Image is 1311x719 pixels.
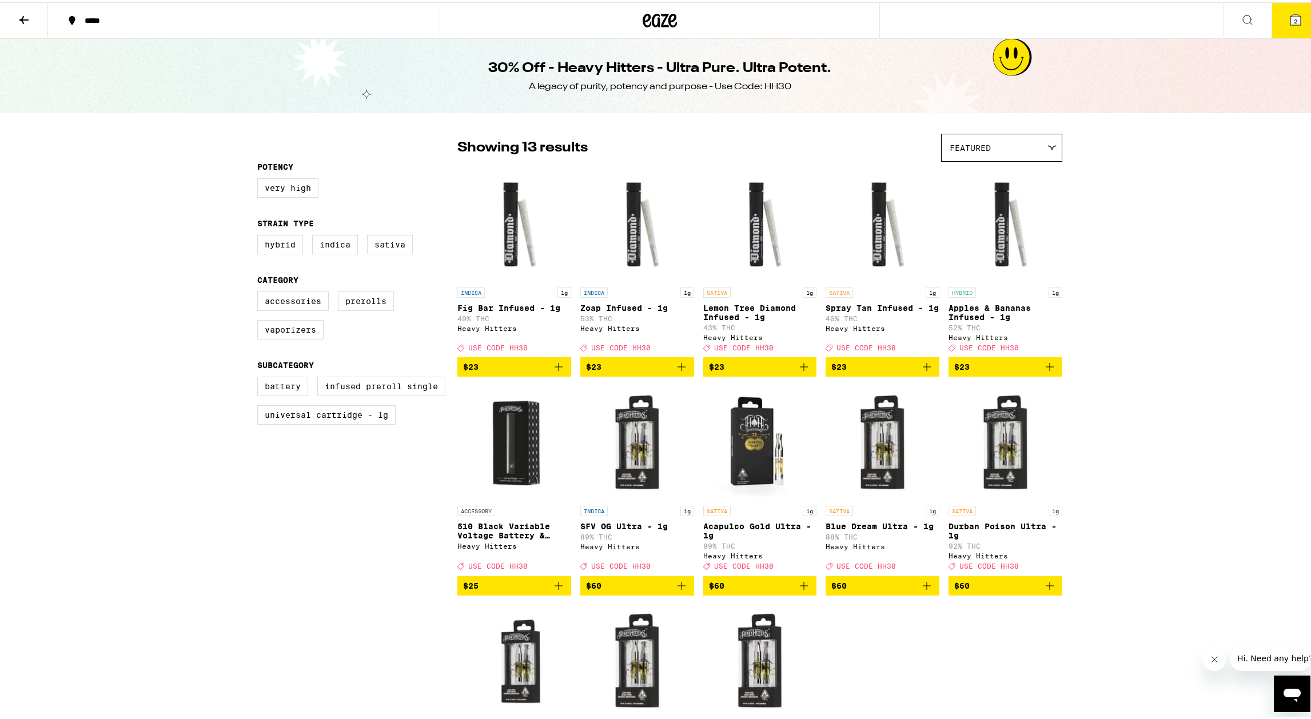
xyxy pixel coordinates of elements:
[463,579,479,588] span: $25
[949,301,1062,319] p: Apples & Bananas Infused - 1g
[826,322,939,330] div: Heavy Hitters
[586,360,601,369] span: $23
[457,602,571,717] img: Heavy Hitters - Banana Punch Ultra - 1g
[714,561,774,568] span: USE CODE HH30
[317,374,445,394] label: Infused Preroll Single
[926,504,939,514] p: 1g
[826,531,939,538] p: 88% THC
[257,233,303,252] label: Hybrid
[257,358,314,368] legend: Subcategory
[949,574,1062,593] button: Add to bag
[457,540,571,548] div: Heavy Hitters
[7,8,82,17] span: Hi. Need any help?
[703,285,731,295] p: SATIVA
[1230,644,1310,669] iframe: Message from company
[703,165,817,279] img: Heavy Hitters - Lemon Tree Diamond Infused - 1g
[580,574,694,593] button: Add to bag
[468,561,528,568] span: USE CODE HH30
[257,217,314,226] legend: Strain Type
[949,322,1062,329] p: 52% THC
[580,504,608,514] p: INDICA
[703,550,817,557] div: Heavy Hitters
[926,285,939,295] p: 1g
[831,579,847,588] span: $60
[703,331,817,339] div: Heavy Hitters
[949,384,1062,573] a: Open page for Durban Poison Ultra - 1g from Heavy Hitters
[826,285,853,295] p: SATIVA
[949,384,1062,498] img: Heavy Hitters - Durban Poison Ultra - 1g
[949,165,1062,279] img: Heavy Hitters - Apples & Bananas Infused - 1g
[703,165,817,355] a: Open page for Lemon Tree Diamond Infused - 1g from Heavy Hitters
[954,579,970,588] span: $60
[826,165,939,279] img: Heavy Hitters - Spray Tan Infused - 1g
[1294,15,1297,22] span: 2
[949,540,1062,548] p: 92% THC
[703,384,817,573] a: Open page for Acapulco Gold Ultra - 1g from Heavy Hitters
[580,165,694,355] a: Open page for Zoap Infused - 1g from Heavy Hitters
[703,574,817,593] button: Add to bag
[703,384,817,498] img: Heavy Hitters - Acapulco Gold Ultra - 1g
[580,384,694,573] a: Open page for SFV OG Ultra - 1g from Heavy Hitters
[709,579,724,588] span: $60
[580,322,694,330] div: Heavy Hitters
[831,360,847,369] span: $23
[457,520,571,538] p: 510 Black Variable Voltage Battery & Charger
[703,520,817,538] p: Acapulco Gold Ultra - 1g
[457,384,571,498] img: Heavy Hitters - 510 Black Variable Voltage Battery & Charger
[338,289,394,309] label: Prerolls
[709,360,724,369] span: $23
[826,313,939,320] p: 40% THC
[257,403,396,422] label: Universal Cartridge - 1g
[457,136,588,155] p: Showing 13 results
[703,602,817,717] img: Heavy Hitters - Pineapple Express Ultra - 1g
[680,285,694,295] p: 1g
[580,384,694,498] img: Heavy Hitters - SFV OG Ultra - 1g
[949,285,976,295] p: HYBRID
[1049,504,1062,514] p: 1g
[954,360,970,369] span: $23
[580,355,694,374] button: Add to bag
[703,301,817,319] p: Lemon Tree Diamond Infused - 1g
[591,342,651,349] span: USE CODE HH30
[257,374,308,394] label: Battery
[703,540,817,548] p: 89% THC
[367,233,413,252] label: Sativa
[949,355,1062,374] button: Add to bag
[257,318,324,337] label: Vaporizers
[457,165,571,355] a: Open page for Fig Bar Infused - 1g from Heavy Hitters
[714,342,774,349] span: USE CODE HH30
[580,301,694,310] p: Zoap Infused - 1g
[826,301,939,310] p: Spray Tan Infused - 1g
[586,579,601,588] span: $60
[826,504,853,514] p: SATIVA
[580,285,608,295] p: INDICA
[949,550,1062,557] div: Heavy Hitters
[803,285,816,295] p: 1g
[457,355,571,374] button: Add to bag
[457,165,571,279] img: Heavy Hitters - Fig Bar Infused - 1g
[836,342,896,349] span: USE CODE HH30
[457,574,571,593] button: Add to bag
[949,165,1062,355] a: Open page for Apples & Bananas Infused - 1g from Heavy Hitters
[803,504,816,514] p: 1g
[1049,285,1062,295] p: 1g
[257,176,318,195] label: Very High
[703,322,817,329] p: 43% THC
[949,331,1062,339] div: Heavy Hitters
[580,541,694,548] div: Heavy Hitters
[257,273,298,282] legend: Category
[1274,673,1310,710] iframe: Button to launch messaging window
[529,78,791,91] div: A legacy of purity, potency and purpose - Use Code: HH30
[836,561,896,568] span: USE CODE HH30
[468,342,528,349] span: USE CODE HH30
[580,313,694,320] p: 53% THC
[488,57,831,76] h1: 30% Off - Heavy Hitters - Ultra Pure. Ultra Potent.
[959,342,1019,349] span: USE CODE HH30
[949,504,976,514] p: SATIVA
[703,355,817,374] button: Add to bag
[457,322,571,330] div: Heavy Hitters
[580,520,694,529] p: SFV OG Ultra - 1g
[680,504,694,514] p: 1g
[580,602,694,717] img: Heavy Hitters - Cereal Milk Ultra - 1g
[826,574,939,593] button: Add to bag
